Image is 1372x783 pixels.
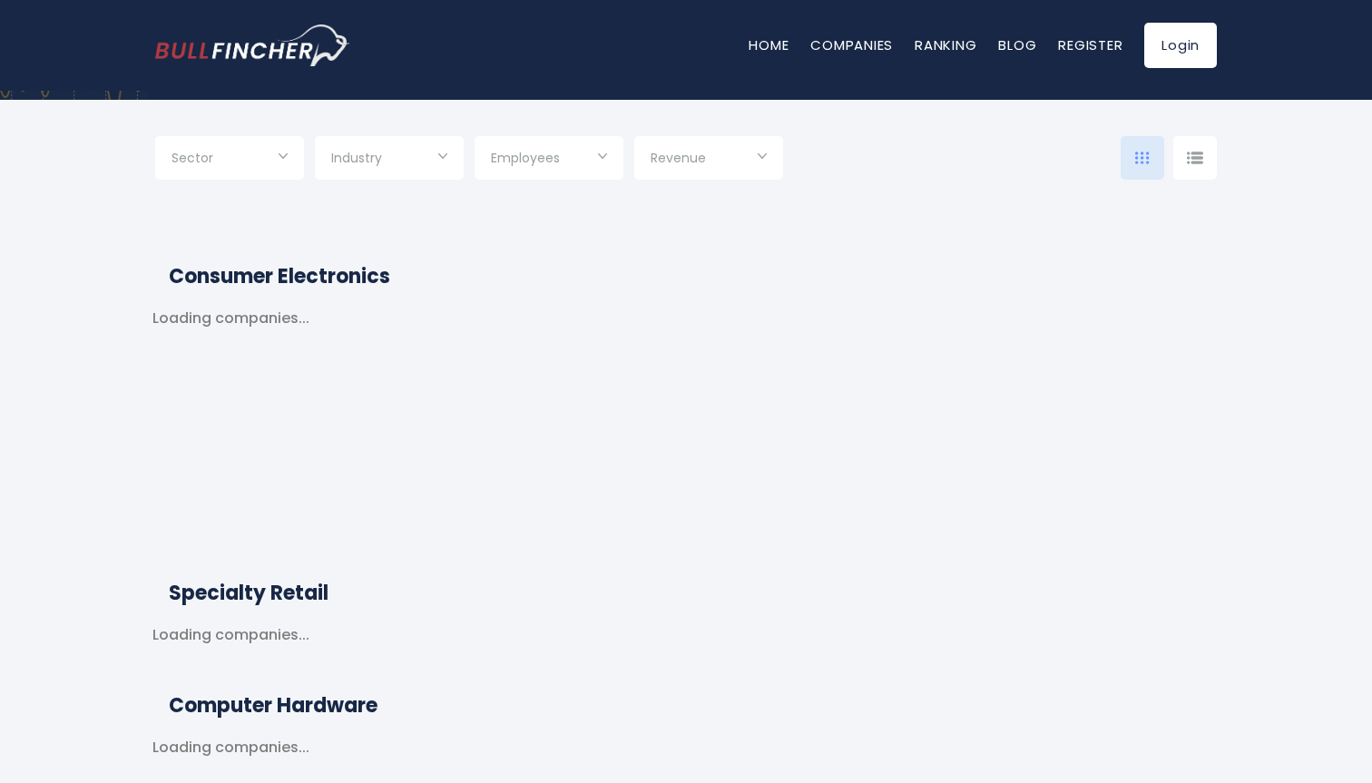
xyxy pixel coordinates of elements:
a: Blog [998,35,1036,54]
input: Selection [491,143,607,176]
div: Loading companies... [152,309,309,533]
a: Companies [810,35,893,54]
a: Home [749,35,789,54]
span: Industry [331,150,382,166]
h2: Computer Hardware [169,690,1203,720]
span: Revenue [651,150,706,166]
div: Loading companies... [152,626,309,645]
a: Register [1058,35,1122,54]
h2: Specialty Retail [169,578,1203,608]
a: Login [1144,23,1217,68]
img: bullfincher logo [155,24,350,66]
input: Selection [171,143,288,176]
img: icon-comp-list-view.svg [1187,152,1203,164]
span: Employees [491,150,560,166]
a: Ranking [915,35,976,54]
span: Sector [171,150,213,166]
input: Selection [331,143,447,176]
input: Selection [651,143,767,176]
h2: Consumer Electronics [169,261,1203,291]
a: Go to homepage [155,24,350,66]
img: icon-comp-grid.svg [1135,152,1150,164]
